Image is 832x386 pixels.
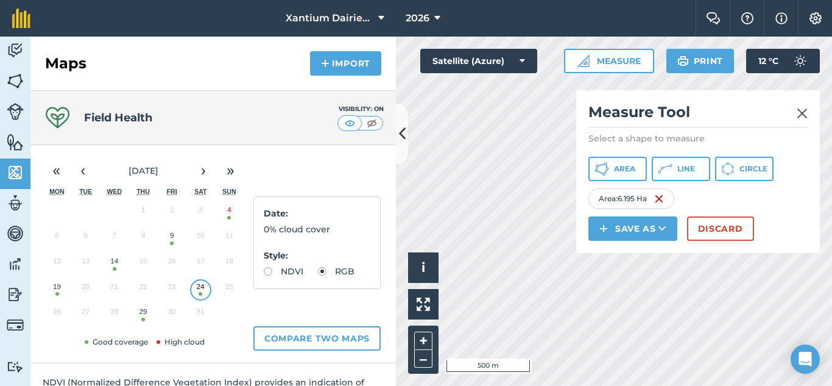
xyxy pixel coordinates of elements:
[186,251,215,277] button: 17 August 2024
[107,188,122,195] abbr: Wednesday
[190,157,217,184] button: ›
[136,188,150,195] abbr: Thursday
[100,251,129,277] button: 14 August 2024
[253,326,381,351] button: Compare two maps
[706,12,721,24] img: Two speech bubbles overlapping with the left bubble in the forefront
[687,216,754,241] button: Discard
[71,226,100,251] button: 6 August 2024
[12,9,30,28] img: fieldmargin Logo
[599,221,608,236] img: svg+xml;base64,PHN2ZyB4bWxucz0iaHR0cDovL3d3dy53My5vcmcvMjAwMC9zdmciIHdpZHRoPSIxNCIgaGVpZ2h0PSIyNC...
[167,188,177,195] abbr: Friday
[49,188,65,195] abbr: Monday
[739,164,767,174] span: Circle
[71,277,100,302] button: 20 August 2024
[82,337,148,346] span: Good coverage
[677,164,695,174] span: Line
[100,302,129,327] button: 28 August 2024
[788,49,813,73] img: svg+xml;base64,PD94bWwgdmVyc2lvbj0iMS4wIiBlbmNvZGluZz0idXRmLTgiPz4KPCEtLSBHZW5lcmF0b3I6IEFkb2JlIE...
[215,277,244,302] button: 25 August 2024
[43,302,71,327] button: 26 August 2024
[158,302,186,327] button: 30 August 2024
[7,194,24,212] img: svg+xml;base64,PD94bWwgdmVyc2lvbj0iMS4wIiBlbmNvZGluZz0idXRmLTgiPz4KPCEtLSBHZW5lcmF0b3I6IEFkb2JlIE...
[186,226,215,251] button: 10 August 2024
[797,106,808,121] img: svg+xml;base64,PHN2ZyB4bWxucz0iaHR0cDovL3d3dy53My5vcmcvMjAwMC9zdmciIHdpZHRoPSIyMiIgaGVpZ2h0PSIzMC...
[222,188,236,195] abbr: Sunday
[564,49,654,73] button: Measure
[7,285,24,304] img: svg+xml;base64,PD94bWwgdmVyc2lvbj0iMS4wIiBlbmNvZGluZz0idXRmLTgiPz4KPCEtLSBHZW5lcmF0b3I6IEFkb2JlIE...
[43,277,71,302] button: 19 August 2024
[421,260,425,275] span: i
[7,103,24,120] img: svg+xml;base64,PD94bWwgdmVyc2lvbj0iMS4wIiBlbmNvZGluZz0idXRmLTgiPz4KPCEtLSBHZW5lcmF0b3I6IEFkb2JlIE...
[129,277,157,302] button: 22 August 2024
[342,117,358,129] img: svg+xml;base64,PHN2ZyB4bWxucz0iaHR0cDovL3d3dy53My5vcmcvMjAwMC9zdmciIHdpZHRoPSI1MCIgaGVpZ2h0PSI0MC...
[7,41,24,60] img: svg+xml;base64,PD94bWwgdmVyc2lvbj0iMS4wIiBlbmNvZGluZz0idXRmLTgiPz4KPCEtLSBHZW5lcmF0b3I6IEFkb2JlIE...
[100,277,129,302] button: 21 August 2024
[264,250,288,261] strong: Style :
[652,157,710,181] button: Line
[129,251,157,277] button: 15 August 2024
[100,226,129,251] button: 7 August 2024
[417,298,430,311] img: Four arrows, one pointing top left, one top right, one bottom right and the last bottom left
[666,49,735,73] button: Print
[588,102,808,127] h2: Measure Tool
[71,251,100,277] button: 13 August 2024
[758,49,778,73] span: 12 ° C
[414,350,432,368] button: –
[588,188,674,209] div: Area : 6.195 Ha
[677,54,689,68] img: svg+xml;base64,PHN2ZyB4bWxucz0iaHR0cDovL3d3dy53My5vcmcvMjAwMC9zdmciIHdpZHRoPSIxOSIgaGVpZ2h0PSIyNC...
[158,226,186,251] button: 9 August 2024
[7,72,24,90] img: svg+xml;base64,PHN2ZyB4bWxucz0iaHR0cDovL3d3dy53My5vcmcvMjAwMC9zdmciIHdpZHRoPSI1NiIgaGVpZ2h0PSI2MC...
[186,277,215,302] button: 24 August 2024
[45,54,86,73] h2: Maps
[715,157,774,181] button: Circle
[337,104,384,114] div: Visibility: On
[215,200,244,226] button: 4 August 2024
[310,51,381,76] button: Import
[588,132,808,145] p: Select a shape to measure
[217,157,244,184] button: »
[286,11,373,26] span: Xantium Dairies [GEOGRAPHIC_DATA]
[7,255,24,273] img: svg+xml;base64,PD94bWwgdmVyc2lvbj0iMS4wIiBlbmNvZGluZz0idXRmLTgiPz4KPCEtLSBHZW5lcmF0b3I6IEFkb2JlIE...
[129,226,157,251] button: 8 August 2024
[414,332,432,350] button: +
[7,133,24,151] img: svg+xml;base64,PHN2ZyB4bWxucz0iaHR0cDovL3d3dy53My5vcmcvMjAwMC9zdmciIHdpZHRoPSI1NiIgaGVpZ2h0PSI2MC...
[186,302,215,327] button: 31 August 2024
[96,157,190,184] button: [DATE]
[79,188,92,195] abbr: Tuesday
[654,191,664,206] img: svg+xml;base64,PHN2ZyB4bWxucz0iaHR0cDovL3d3dy53My5vcmcvMjAwMC9zdmciIHdpZHRoPSIxNiIgaGVpZ2h0PSIyNC...
[406,11,429,26] span: 2026
[264,223,370,236] p: 0% cloud cover
[775,11,788,26] img: svg+xml;base64,PHN2ZyB4bWxucz0iaHR0cDovL3d3dy53My5vcmcvMjAwMC9zdmciIHdpZHRoPSIxNyIgaGVpZ2h0PSIxNy...
[740,12,755,24] img: A question mark icon
[264,208,288,219] strong: Date :
[577,55,590,67] img: Ruler icon
[408,252,439,283] button: i
[588,216,677,241] button: Save as
[7,316,24,334] img: svg+xml;base64,PD94bWwgdmVyc2lvbj0iMS4wIiBlbmNvZGluZz0idXRmLTgiPz4KPCEtLSBHZW5lcmF0b3I6IEFkb2JlIE...
[43,251,71,277] button: 12 August 2024
[158,200,186,226] button: 2 August 2024
[264,267,303,276] label: NDVI
[215,251,244,277] button: 18 August 2024
[129,302,157,327] button: 29 August 2024
[321,56,330,71] img: svg+xml;base64,PHN2ZyB4bWxucz0iaHR0cDovL3d3dy53My5vcmcvMjAwMC9zdmciIHdpZHRoPSIxNCIgaGVpZ2h0PSIyNC...
[318,267,354,276] label: RGB
[158,277,186,302] button: 23 August 2024
[43,226,71,251] button: 5 August 2024
[215,226,244,251] button: 11 August 2024
[7,224,24,243] img: svg+xml;base64,PD94bWwgdmVyc2lvbj0iMS4wIiBlbmNvZGluZz0idXRmLTgiPz4KPCEtLSBHZW5lcmF0b3I6IEFkb2JlIE...
[154,337,205,346] span: High cloud
[808,12,823,24] img: A cog icon
[791,345,820,374] div: Open Intercom Messenger
[186,200,215,226] button: 3 August 2024
[364,117,379,129] img: svg+xml;base64,PHN2ZyB4bWxucz0iaHR0cDovL3d3dy53My5vcmcvMjAwMC9zdmciIHdpZHRoPSI1MCIgaGVpZ2h0PSI0MC...
[7,163,24,182] img: svg+xml;base64,PHN2ZyB4bWxucz0iaHR0cDovL3d3dy53My5vcmcvMjAwMC9zdmciIHdpZHRoPSI1NiIgaGVpZ2h0PSI2MC...
[129,200,157,226] button: 1 August 2024
[43,157,69,184] button: «
[614,164,635,174] span: Area
[158,251,186,277] button: 16 August 2024
[84,109,152,126] h4: Field Health
[588,157,647,181] button: Area
[420,49,537,73] button: Satellite (Azure)
[194,188,206,195] abbr: Saturday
